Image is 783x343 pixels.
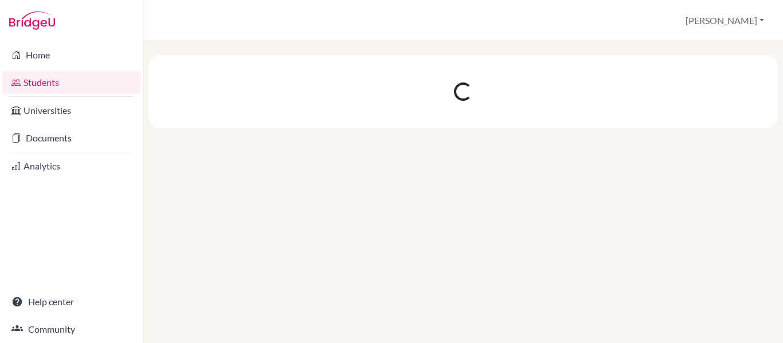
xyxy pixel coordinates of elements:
button: [PERSON_NAME] [680,10,769,31]
a: Students [2,71,140,94]
img: Bridge-U [9,11,55,30]
a: Community [2,318,140,341]
a: Universities [2,99,140,122]
a: Home [2,44,140,66]
a: Help center [2,290,140,313]
a: Documents [2,127,140,149]
a: Analytics [2,155,140,178]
